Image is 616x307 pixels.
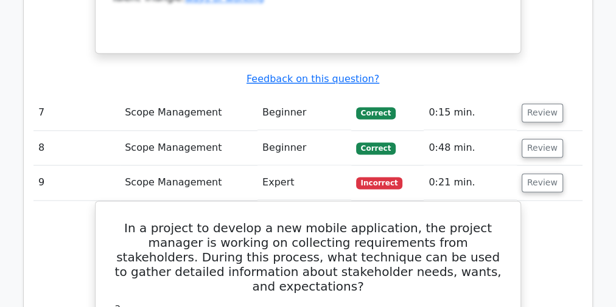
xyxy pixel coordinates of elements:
[120,131,257,165] td: Scope Management
[120,95,257,130] td: Scope Management
[110,221,506,294] h5: In a project to develop a new mobile application, the project manager is working on collecting re...
[424,95,517,130] td: 0:15 min.
[257,165,351,200] td: Expert
[522,103,563,122] button: Review
[257,131,351,165] td: Beginner
[120,165,257,200] td: Scope Management
[424,131,517,165] td: 0:48 min.
[33,165,120,200] td: 9
[247,73,379,85] a: Feedback on this question?
[356,107,396,119] span: Correct
[356,142,396,154] span: Correct
[522,139,563,157] button: Review
[257,95,351,130] td: Beginner
[522,173,563,192] button: Review
[33,131,120,165] td: 8
[356,177,403,189] span: Incorrect
[33,95,120,130] td: 7
[424,165,517,200] td: 0:21 min.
